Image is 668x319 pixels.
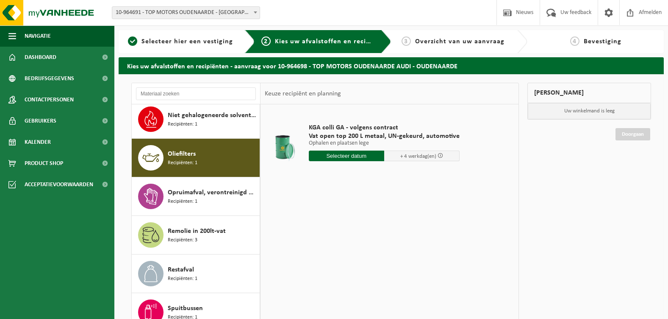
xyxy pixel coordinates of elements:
span: Dashboard [25,47,56,68]
span: Bevestiging [584,38,621,45]
span: Opruimafval, verontreinigd met olie [168,187,258,198]
span: + 4 werkdag(en) [400,154,436,159]
span: Kalender [25,132,51,153]
div: [PERSON_NAME] [527,83,651,103]
span: 3 [402,36,411,46]
a: 1Selecteer hier een vestiging [123,36,238,47]
span: 1 [128,36,137,46]
p: Ophalen en plaatsen lege [309,140,460,146]
span: Contactpersonen [25,89,74,110]
button: Remolie in 200lt-vat Recipiënten: 3 [132,216,260,255]
input: Selecteer datum [309,151,384,161]
button: Oliefilters Recipiënten: 1 [132,139,260,177]
div: Keuze recipiënt en planning [261,83,345,104]
span: 4 [570,36,579,46]
span: Recipiënten: 3 [168,236,197,244]
span: Niet gehalogeneerde solventen - hoogcalorisch in 200lt-vat [168,110,258,120]
input: Materiaal zoeken [136,87,256,100]
h2: Kies uw afvalstoffen en recipiënten - aanvraag voor 10-964698 - TOP MOTORS OUDENAARDE AUDI - OUDE... [119,57,664,74]
span: Remolie in 200lt-vat [168,226,226,236]
button: Opruimafval, verontreinigd met olie Recipiënten: 1 [132,177,260,216]
span: Kies uw afvalstoffen en recipiënten [275,38,391,45]
span: 10-964691 - TOP MOTORS OUDENAARDE - OUDENAARDE [112,7,260,19]
span: Overzicht van uw aanvraag [415,38,504,45]
span: Recipiënten: 1 [168,120,197,129]
span: Spuitbussen [168,303,203,313]
span: 10-964691 - TOP MOTORS OUDENAARDE - OUDENAARDE [112,6,260,19]
button: Restafval Recipiënten: 1 [132,255,260,293]
span: Selecteer hier een vestiging [141,38,233,45]
span: Product Shop [25,153,63,174]
button: Niet gehalogeneerde solventen - hoogcalorisch in 200lt-vat Recipiënten: 1 [132,100,260,139]
p: Uw winkelmand is leeg [528,103,651,119]
span: KGA colli GA - volgens contract [309,123,460,132]
span: Recipiënten: 1 [168,159,197,167]
span: Recipiënten: 1 [168,275,197,283]
span: Bedrijfsgegevens [25,68,74,89]
span: Vat open top 200 L metaal, UN-gekeurd, automotive [309,132,460,140]
span: 2 [261,36,271,46]
a: Doorgaan [615,128,650,140]
span: Recipiënten: 1 [168,198,197,206]
span: Gebruikers [25,110,56,132]
span: Navigatie [25,25,51,47]
span: Oliefilters [168,149,196,159]
span: Restafval [168,265,194,275]
span: Acceptatievoorwaarden [25,174,93,195]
